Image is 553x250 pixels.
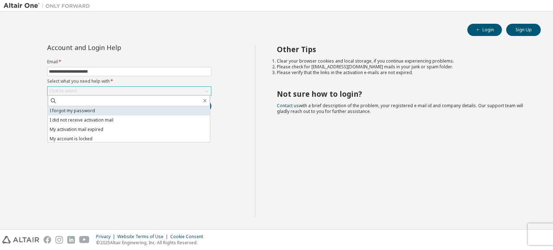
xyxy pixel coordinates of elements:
div: Website Terms of Use [117,234,170,240]
img: facebook.svg [44,236,51,244]
span: with a brief description of the problem, your registered e-mail id and company details. Our suppo... [277,103,523,114]
img: youtube.svg [79,236,90,244]
div: Cookie Consent [170,234,207,240]
button: Sign Up [506,24,541,36]
button: Login [467,24,502,36]
li: Please check for [EMAIL_ADDRESS][DOMAIN_NAME] mails in your junk or spam folder. [277,64,528,70]
h2: Not sure how to login? [277,89,528,99]
img: altair_logo.svg [2,236,39,244]
li: Clear your browser cookies and local storage, if you continue experiencing problems. [277,58,528,64]
li: I forgot my password [48,106,210,115]
div: Privacy [96,234,117,240]
li: Please verify that the links in the activation e-mails are not expired. [277,70,528,76]
img: Altair One [4,2,94,9]
div: Account and Login Help [47,45,179,50]
div: Click to select [48,87,211,95]
img: linkedin.svg [67,236,75,244]
label: Select what you need help with [47,78,211,84]
h2: Other Tips [277,45,528,54]
a: Contact us [277,103,299,109]
img: instagram.svg [55,236,63,244]
label: Email [47,59,211,65]
p: © 2025 Altair Engineering, Inc. All Rights Reserved. [96,240,207,246]
div: Click to select [49,88,77,94]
